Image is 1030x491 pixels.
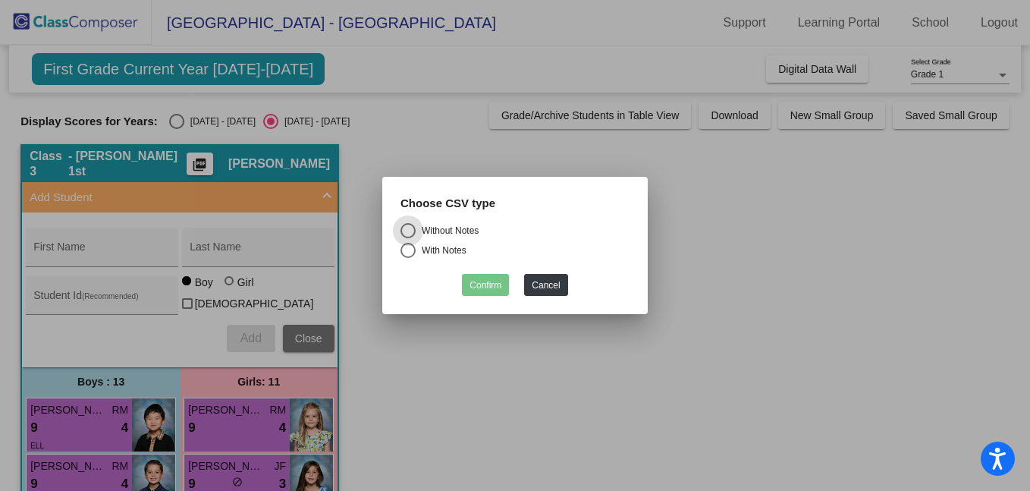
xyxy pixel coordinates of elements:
[416,224,479,238] div: Without Notes
[416,244,466,257] div: With Notes
[524,274,567,296] button: Cancel
[462,274,509,296] button: Confirm
[400,195,495,212] label: Choose CSV type
[400,223,630,263] mat-radio-group: Select an option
